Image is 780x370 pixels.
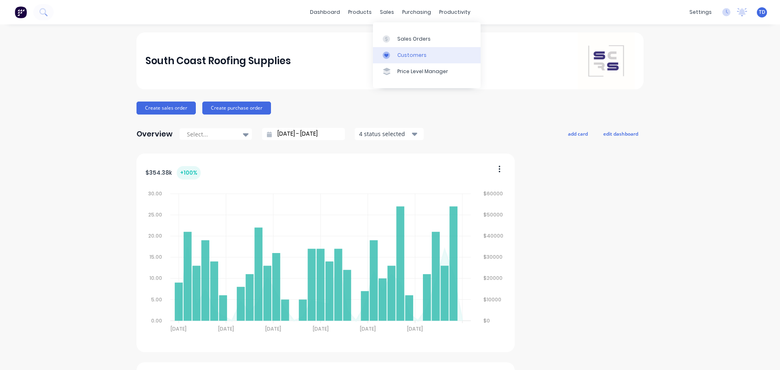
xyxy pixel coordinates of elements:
tspan: [DATE] [218,325,234,332]
a: Sales Orders [373,30,481,47]
div: Sales Orders [397,35,431,43]
div: settings [685,6,716,18]
tspan: [DATE] [360,325,376,332]
button: Create purchase order [202,102,271,115]
div: Customers [397,52,427,59]
tspan: 5.00 [151,296,162,303]
button: edit dashboard [598,128,643,139]
tspan: 10.00 [149,275,162,282]
div: + 100 % [177,166,201,180]
span: TD [759,9,765,16]
button: add card [563,128,593,139]
div: productivity [435,6,474,18]
img: South Coast Roofing Supplies [578,32,635,89]
tspan: [DATE] [407,325,423,332]
a: dashboard [306,6,344,18]
tspan: [DATE] [171,325,186,332]
tspan: 0.00 [151,317,162,324]
div: sales [376,6,398,18]
tspan: $40000 [484,232,504,239]
tspan: $0 [484,317,490,324]
div: Price Level Manager [397,68,448,75]
tspan: $50000 [484,211,503,218]
div: Overview [136,126,173,142]
div: $ 354.38k [145,166,201,180]
tspan: $30000 [484,253,503,260]
tspan: $60000 [484,190,503,197]
tspan: $10000 [484,296,502,303]
a: Price Level Manager [373,63,481,80]
button: Create sales order [136,102,196,115]
img: Factory [15,6,27,18]
tspan: 30.00 [148,190,162,197]
tspan: [DATE] [265,325,281,332]
button: 4 status selected [355,128,424,140]
div: 4 status selected [359,130,410,138]
tspan: 25.00 [148,211,162,218]
div: South Coast Roofing Supplies [145,53,291,69]
tspan: 15.00 [149,253,162,260]
a: Customers [373,47,481,63]
div: purchasing [398,6,435,18]
tspan: $20000 [484,275,503,282]
tspan: 20.00 [148,232,162,239]
div: products [344,6,376,18]
tspan: [DATE] [313,325,329,332]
